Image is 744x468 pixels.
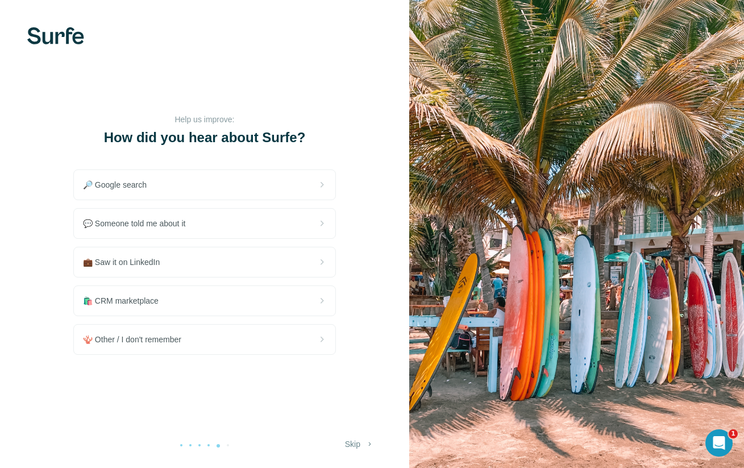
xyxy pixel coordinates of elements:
[83,295,168,307] span: 🛍️ CRM marketplace
[83,179,156,190] span: 🔎 Google search
[91,114,318,125] p: Help us improve:
[91,129,318,147] h1: How did you hear about Surfe?
[729,429,738,438] span: 1
[83,218,194,229] span: 💬 Someone told me about it
[337,434,382,454] button: Skip
[83,256,169,268] span: 💼 Saw it on LinkedIn
[27,27,84,44] img: Surfe's logo
[83,334,190,345] span: 🪸 Other / I don't remember
[705,429,733,457] iframe: Intercom live chat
